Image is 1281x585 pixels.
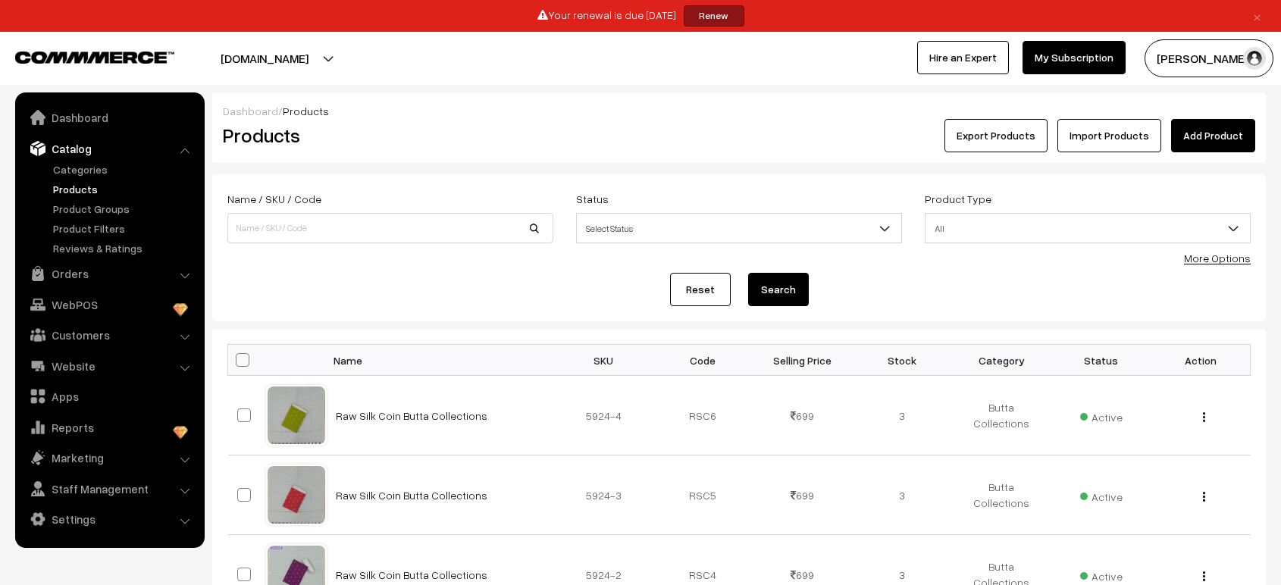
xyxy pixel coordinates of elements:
td: 5924-3 [554,455,653,535]
th: Code [653,345,753,376]
a: Categories [49,161,199,177]
a: Product Filters [49,221,199,236]
button: Search [748,273,809,306]
a: COMMMERCE [15,47,148,65]
a: Marketing [19,444,199,471]
img: user [1243,47,1266,70]
a: Catalog [19,135,199,162]
span: Active [1080,485,1123,505]
td: RSC5 [653,455,753,535]
a: Product Groups [49,201,199,217]
th: Category [952,345,1051,376]
th: Status [1051,345,1151,376]
a: Dashboard [19,104,199,131]
label: Status [576,191,609,207]
a: Staff Management [19,475,199,502]
a: Settings [19,505,199,533]
div: / [223,103,1255,119]
a: WebPOS [19,291,199,318]
th: Selling Price [753,345,852,376]
button: Export Products [944,119,1048,152]
td: RSC6 [653,376,753,455]
a: Raw Silk Coin Butta Collections [336,568,487,581]
label: Product Type [925,191,991,207]
span: All [925,213,1251,243]
img: Menu [1203,492,1205,502]
span: Active [1080,565,1123,584]
a: Apps [19,383,199,410]
th: Stock [852,345,951,376]
th: Name [327,345,554,376]
label: Name / SKU / Code [227,191,321,207]
td: Butta Collections [952,455,1051,535]
a: Orders [19,260,199,287]
a: More Options [1184,252,1251,264]
span: All [926,215,1250,242]
th: SKU [554,345,653,376]
button: [PERSON_NAME] [1145,39,1273,77]
span: Select Status [576,213,902,243]
span: Select Status [577,215,901,242]
button: [DOMAIN_NAME] [168,39,362,77]
td: 3 [852,455,951,535]
td: Butta Collections [952,376,1051,455]
input: Name / SKU / Code [227,213,553,243]
a: Reviews & Ratings [49,240,199,256]
a: Reset [670,273,731,306]
a: Reports [19,414,199,441]
a: Customers [19,321,199,349]
h2: Products [223,124,552,147]
a: Website [19,352,199,380]
a: Add Product [1171,119,1255,152]
td: 3 [852,376,951,455]
td: 699 [753,376,852,455]
div: Your renewal is due [DATE] [5,5,1276,27]
a: Products [49,181,199,197]
a: Raw Silk Coin Butta Collections [336,489,487,502]
th: Action [1151,345,1250,376]
a: Dashboard [223,105,278,117]
img: Menu [1203,412,1205,422]
a: Hire an Expert [917,41,1009,74]
span: Active [1080,405,1123,425]
img: COMMMERCE [15,52,174,63]
span: Products [283,105,329,117]
a: × [1247,7,1267,25]
a: Renew [684,5,744,27]
a: My Subscription [1023,41,1126,74]
a: Import Products [1057,119,1161,152]
a: Raw Silk Coin Butta Collections [336,409,487,422]
td: 5924-4 [554,376,653,455]
td: 699 [753,455,852,535]
img: Menu [1203,571,1205,581]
